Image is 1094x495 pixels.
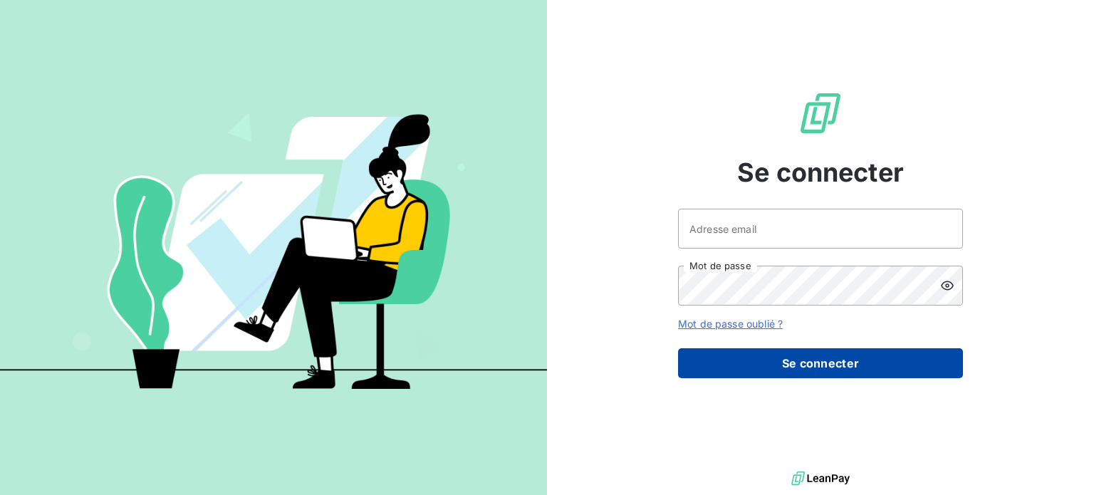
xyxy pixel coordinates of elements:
img: Logo LeanPay [798,90,843,136]
span: Se connecter [737,153,904,192]
button: Se connecter [678,348,963,378]
img: logo [791,468,850,489]
input: placeholder [678,209,963,249]
a: Mot de passe oublié ? [678,318,783,330]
